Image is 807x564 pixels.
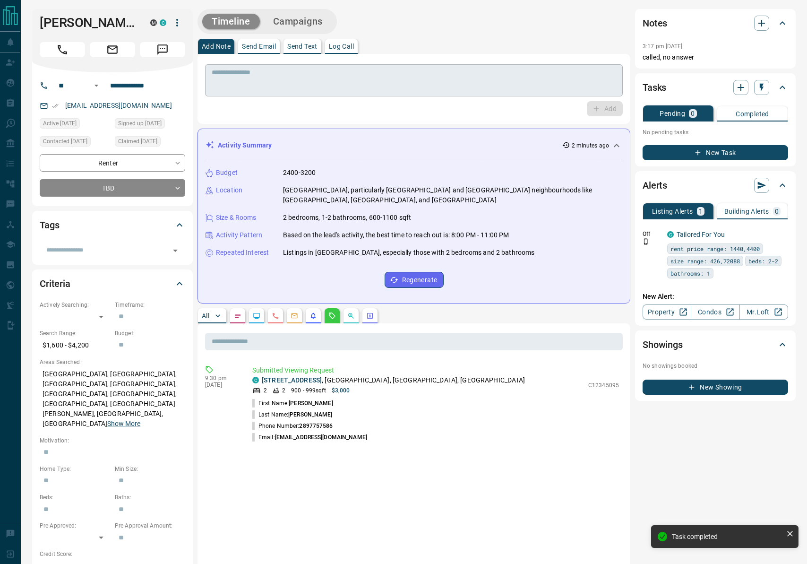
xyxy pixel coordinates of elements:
p: 900 - 999 sqft [291,386,326,395]
div: condos.ca [160,19,166,26]
div: condos.ca [252,377,259,383]
p: $3,000 [332,386,350,395]
p: Send Email [242,43,276,50]
p: [GEOGRAPHIC_DATA], [GEOGRAPHIC_DATA], [GEOGRAPHIC_DATA], [GEOGRAPHIC_DATA], [GEOGRAPHIC_DATA], [G... [40,366,185,432]
span: size range: 426,72088 [670,256,740,266]
p: Home Type: [40,465,110,473]
button: Regenerate [385,272,444,288]
p: Pending [660,110,685,117]
a: Condos [691,304,739,320]
p: called, no answer [643,52,788,62]
div: Task completed [672,533,782,540]
p: Activity Pattern [216,230,262,240]
div: Mon Aug 11 2025 [40,136,110,149]
h2: Notes [643,16,667,31]
p: 2 bedrooms, 1-2 bathrooms, 600-1100 sqft [283,213,411,223]
p: Off [643,230,661,238]
h2: Criteria [40,276,70,291]
p: Submitted Viewing Request [252,365,619,375]
p: Email: [252,433,367,442]
p: Budget: [115,329,185,338]
p: Search Range: [40,329,110,338]
p: 2 [282,386,285,395]
p: No pending tasks [643,125,788,139]
button: New Task [643,145,788,160]
div: Tasks [643,76,788,99]
a: Mr.Loft [739,304,788,320]
p: 0 [691,110,695,117]
span: rent price range: 1440,4400 [670,244,760,253]
p: Min Size: [115,465,185,473]
p: No showings booked [643,362,788,370]
p: Send Text [287,43,318,50]
p: Actively Searching: [40,301,110,309]
p: All [202,312,209,319]
p: Add Note [202,43,231,50]
div: Tags [40,214,185,236]
div: Sun Aug 10 2025 [115,118,185,131]
div: TBD [40,179,185,197]
p: Activity Summary [218,140,272,150]
p: 1 [699,208,703,215]
p: Budget [216,168,238,178]
svg: Notes [234,312,241,320]
p: First Name: [252,399,333,408]
h1: [PERSON_NAME] [40,15,136,30]
span: Contacted [DATE] [43,137,87,146]
p: Beds: [40,493,110,502]
p: Motivation: [40,436,185,445]
p: Log Call [329,43,354,50]
svg: Agent Actions [366,312,374,320]
p: 3:17 pm [DATE] [643,43,683,50]
p: Listing Alerts [652,208,693,215]
button: Timeline [202,14,260,29]
button: Campaigns [264,14,332,29]
button: New Showing [643,380,788,395]
p: Repeated Interest [216,248,269,258]
p: New Alert: [643,292,788,302]
div: Showings [643,333,788,356]
svg: Listing Alerts [309,312,317,320]
p: , [GEOGRAPHIC_DATA], [GEOGRAPHIC_DATA], [GEOGRAPHIC_DATA] [262,375,525,385]
span: beds: 2-2 [748,256,778,266]
span: Active [DATE] [43,119,77,128]
span: Call [40,42,85,57]
p: 0 [775,208,779,215]
span: Claimed [DATE] [118,137,157,146]
p: Location [216,185,242,195]
span: [PERSON_NAME] [289,400,333,407]
p: Size & Rooms [216,213,257,223]
p: C12345095 [588,381,619,390]
p: Baths: [115,493,185,502]
p: [DATE] [205,382,238,388]
h2: Tags [40,217,59,233]
div: mrloft.ca [150,19,157,26]
button: Show More [107,419,140,429]
div: Alerts [643,174,788,197]
h2: Showings [643,337,683,352]
div: Notes [643,12,788,35]
span: [PERSON_NAME] [288,411,332,418]
span: Email [90,42,135,57]
p: Pre-Approved: [40,521,110,530]
div: Sun Aug 10 2025 [115,136,185,149]
p: $1,600 - $4,200 [40,338,110,353]
div: Renter [40,154,185,172]
p: Credit Score: [40,550,185,558]
p: 9:30 pm [205,375,238,382]
p: Phone Number: [252,422,333,430]
p: Last Name: [252,410,333,419]
svg: Emails [291,312,298,320]
span: [EMAIL_ADDRESS][DOMAIN_NAME] [275,434,367,441]
div: Criteria [40,272,185,295]
p: [GEOGRAPHIC_DATA], particularly [GEOGRAPHIC_DATA] and [GEOGRAPHIC_DATA] neighbourhoods like [GEOG... [283,185,622,205]
p: Listings in [GEOGRAPHIC_DATA], especially those with 2 bedrooms and 2 bathrooms [283,248,534,258]
p: Completed [736,111,769,117]
a: Property [643,304,691,320]
p: Timeframe: [115,301,185,309]
svg: Push Notification Only [643,238,649,245]
h2: Alerts [643,178,667,193]
button: Open [91,80,102,91]
p: 2 [264,386,267,395]
span: Signed up [DATE] [118,119,162,128]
